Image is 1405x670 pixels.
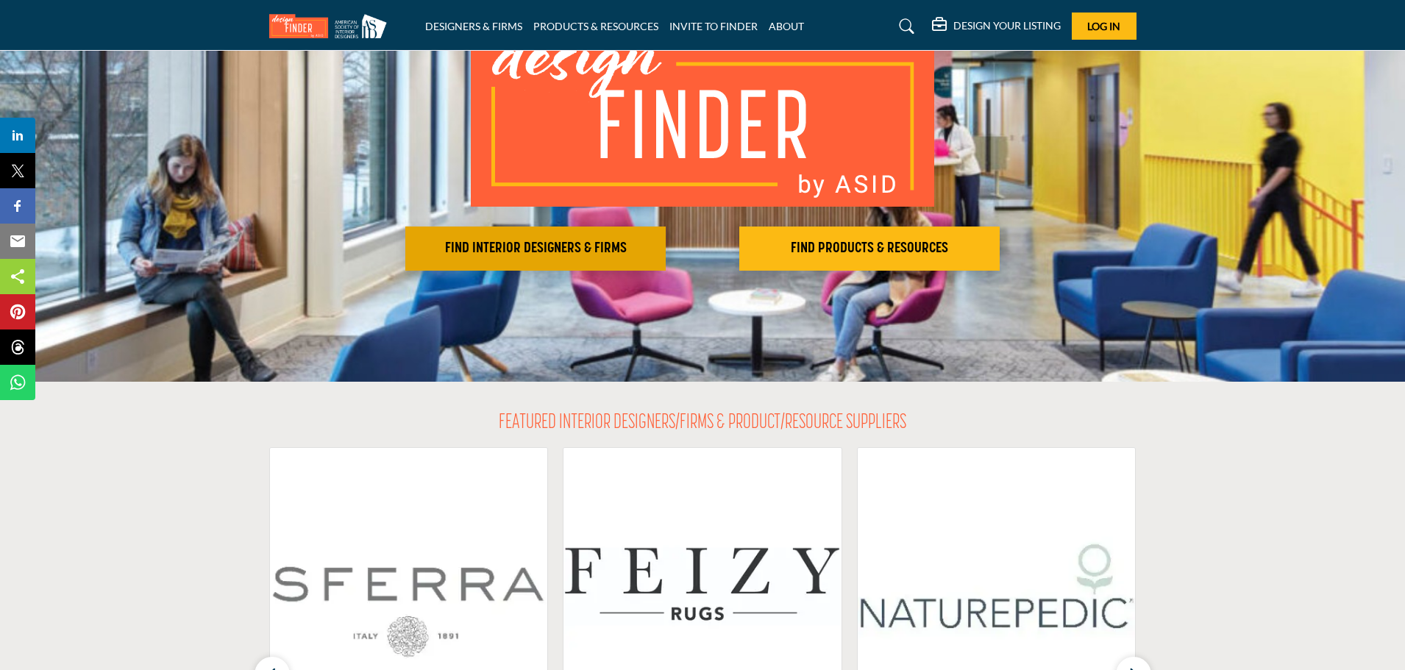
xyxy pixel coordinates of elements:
[499,411,906,436] h2: FEATURED INTERIOR DESIGNERS/FIRMS & PRODUCT/RESOURCE SUPPLIERS
[425,20,522,32] a: DESIGNERS & FIRMS
[269,14,394,38] img: Site Logo
[1072,13,1137,40] button: Log In
[669,20,758,32] a: INVITE TO FINDER
[405,227,666,271] button: FIND INTERIOR DESIGNERS & FIRMS
[932,18,1061,35] div: DESIGN YOUR LISTING
[739,227,1000,271] button: FIND PRODUCTS & RESOURCES
[1087,20,1120,32] span: Log In
[471,15,934,207] img: image
[410,240,661,257] h2: FIND INTERIOR DESIGNERS & FIRMS
[744,240,995,257] h2: FIND PRODUCTS & RESOURCES
[953,19,1061,32] h5: DESIGN YOUR LISTING
[769,20,804,32] a: ABOUT
[533,20,658,32] a: PRODUCTS & RESOURCES
[885,15,924,38] a: Search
